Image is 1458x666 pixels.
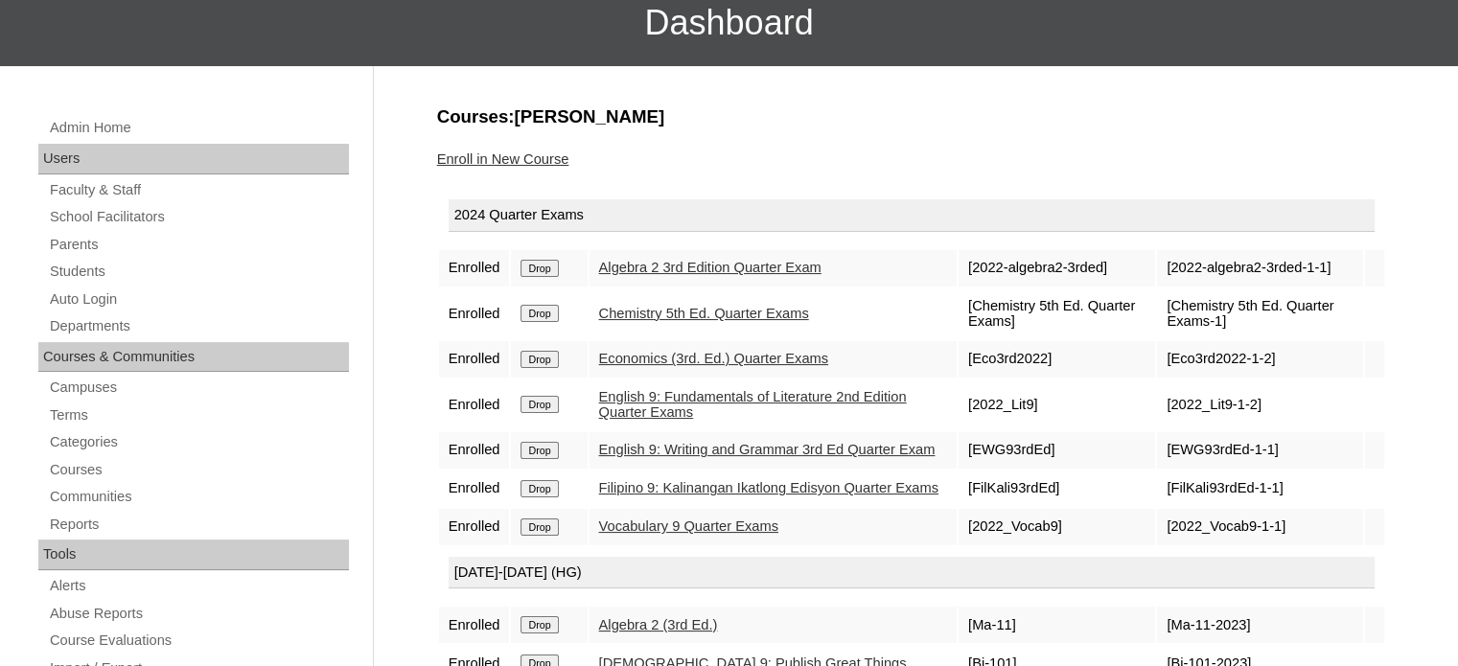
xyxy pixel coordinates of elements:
td: [FilKali93rdEd-1-1] [1157,471,1362,507]
a: Economics (3rd. Ed.) Quarter Exams [599,351,828,366]
a: Admin Home [48,116,349,140]
a: Terms [48,403,349,427]
div: Tools [38,540,349,570]
div: Users [38,144,349,174]
a: Categories [48,430,349,454]
a: Alerts [48,574,349,598]
a: Students [48,260,349,284]
a: Vocabulary 9 Quarter Exams [599,518,778,534]
a: School Facilitators [48,205,349,229]
td: [2022_Lit9-1-2] [1157,379,1362,430]
input: Drop [521,396,558,413]
td: [Eco3rd2022-1-2] [1157,341,1362,378]
a: Filipino 9: Kalinangan Ikatlong Edisyon Quarter Exams [599,480,938,495]
td: Enrolled [439,471,510,507]
td: [2022-algebra2-3rded-1-1] [1157,250,1362,287]
td: [2022-algebra2-3rded] [959,250,1155,287]
a: Algebra 2 (3rd Ed.) [599,617,718,632]
a: Parents [48,233,349,257]
a: Course Evaluations [48,629,349,653]
a: Courses [48,458,349,482]
a: Algebra 2 3rd Edition Quarter Exam [599,260,822,275]
input: Drop [521,518,558,536]
td: Enrolled [439,250,510,287]
a: Departments [48,314,349,338]
a: Abuse Reports [48,602,349,626]
td: Enrolled [439,607,510,643]
a: Reports [48,513,349,537]
td: Enrolled [439,379,510,430]
h3: Courses:[PERSON_NAME] [437,104,1386,129]
input: Drop [521,305,558,322]
a: Communities [48,485,349,509]
div: 2024 Quarter Exams [449,199,1375,232]
div: [DATE]-[DATE] (HG) [449,557,1375,589]
td: [Ma-11] [959,607,1155,643]
a: Auto Login [48,287,349,311]
td: Enrolled [439,509,510,545]
td: Enrolled [439,341,510,378]
td: [2022_Lit9] [959,379,1155,430]
td: [Eco3rd2022] [959,341,1155,378]
td: Enrolled [439,432,510,469]
a: English 9: Fundamentals of Literature 2nd Edition Quarter Exams [599,389,907,421]
td: [Chemistry 5th Ed. Quarter Exams-1] [1157,288,1362,339]
td: [EWG93rdEd-1-1] [1157,432,1362,469]
a: Enroll in New Course [437,151,569,167]
input: Drop [521,480,558,497]
a: Campuses [48,376,349,400]
td: [Chemistry 5th Ed. Quarter Exams] [959,288,1155,339]
input: Drop [521,260,558,277]
td: Enrolled [439,288,510,339]
div: Courses & Communities [38,342,349,373]
a: English 9: Writing and Grammar 3rd Ed Quarter Exam [599,442,936,457]
td: [2022_Vocab9] [959,509,1155,545]
input: Drop [521,616,558,633]
a: Faculty & Staff [48,178,349,202]
td: [FilKali93rdEd] [959,471,1155,507]
td: [EWG93rdEd] [959,432,1155,469]
td: [2022_Vocab9-1-1] [1157,509,1362,545]
input: Drop [521,442,558,459]
td: [Ma-11-2023] [1157,607,1362,643]
input: Drop [521,351,558,368]
a: Chemistry 5th Ed. Quarter Exams [599,306,809,321]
